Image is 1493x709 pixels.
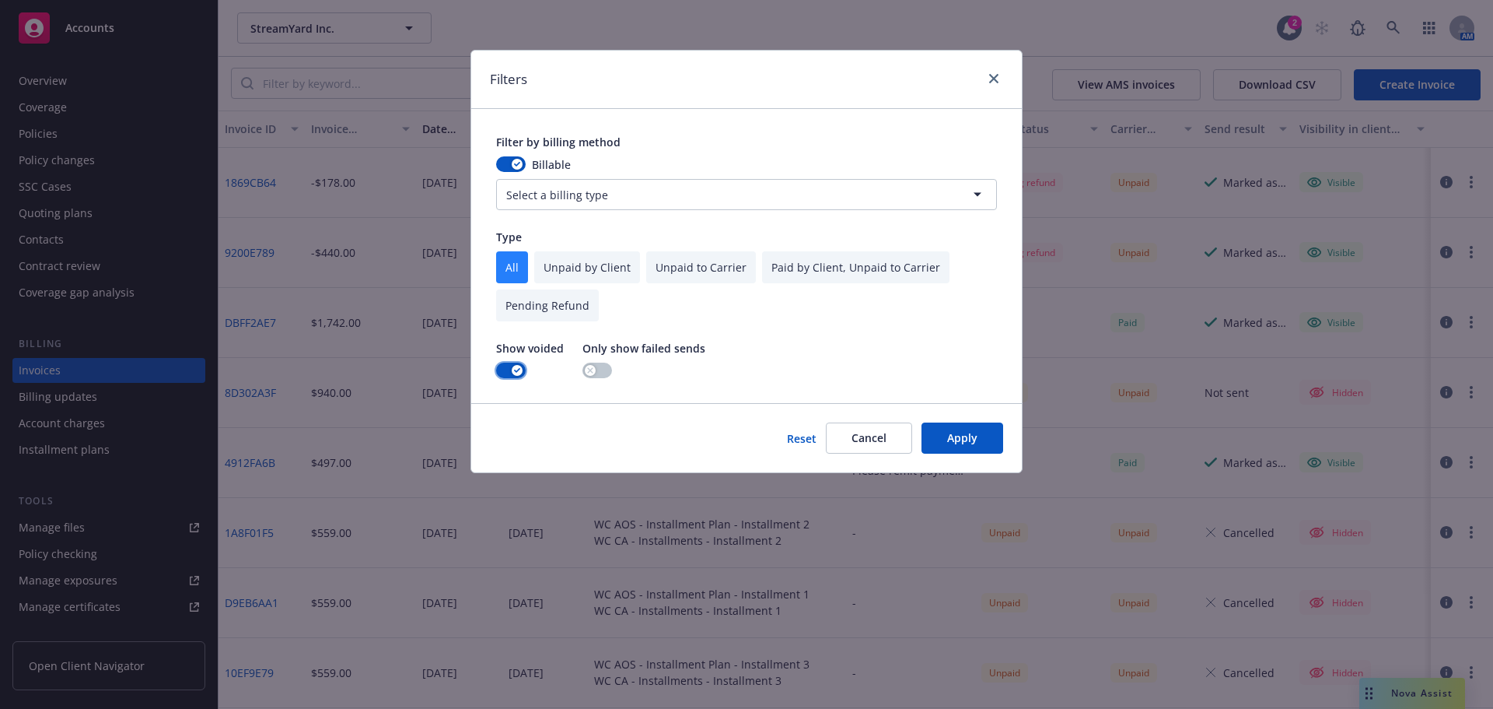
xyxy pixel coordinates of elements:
[496,156,997,173] div: Billable
[787,430,816,447] button: Reset
[496,341,564,356] span: Show voided
[496,230,522,244] span: Type
[921,423,1003,454] button: Apply
[490,69,527,90] h1: Filters
[826,423,912,454] button: Cancel
[496,135,621,149] span: Filter by billing method
[984,69,1003,88] a: close
[582,341,705,356] span: Only show failed sends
